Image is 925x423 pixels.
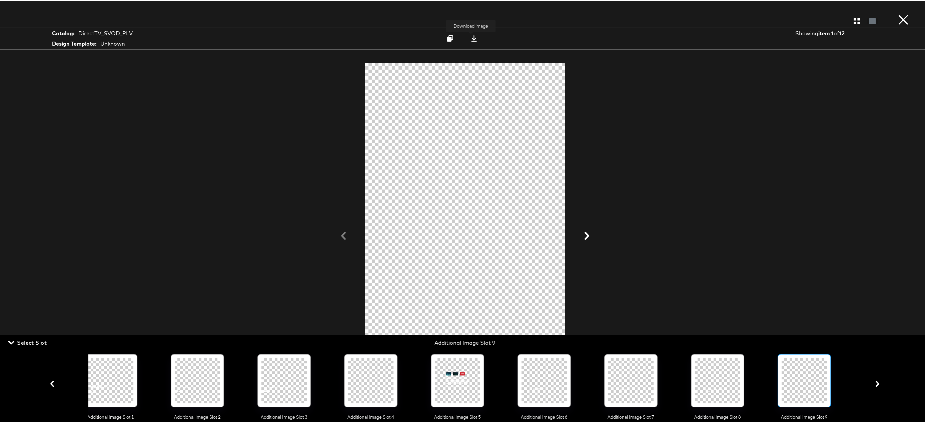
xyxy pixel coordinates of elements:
[251,413,317,419] span: Additional Image Slot 3
[164,413,231,419] span: Additional Image Slot 2
[9,337,47,346] span: Select Slot
[52,29,74,36] strong: Catalog:
[818,29,834,36] strong: item 1
[337,413,404,419] span: Additional Image Slot 4
[795,29,867,36] div: Showing of
[52,39,96,47] strong: Design Template:
[424,413,491,419] span: Additional Image Slot 5
[7,337,49,346] button: Select Slot
[684,413,751,419] span: Additional Image Slot 8
[771,413,838,419] span: Additional Image Slot 9
[511,413,578,419] span: Additional Image Slot 6
[78,29,133,36] div: DirectTV_SVOD_PLV
[839,29,845,36] strong: 12
[77,413,144,419] span: Additional Image Slot 1
[598,413,664,419] span: Additional Image Slot 7
[314,338,616,346] div: Additional Image Slot 9
[100,39,125,47] div: Unknown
